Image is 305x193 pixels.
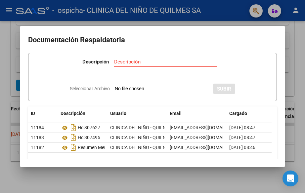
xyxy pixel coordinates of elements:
datatable-header-cell: Email [167,106,227,121]
button: SUBIR [213,84,235,94]
div: Open Intercom Messenger [283,171,298,186]
span: CLINICA DEL NIÑO - QUILMES S.A. [110,125,181,130]
datatable-header-cell: Descripción [58,106,108,121]
i: Descargar documento [69,142,78,153]
span: CLINICA DEL NIÑO - QUILMES S.A. [110,135,181,140]
div: 3 total [28,155,277,172]
span: 11183 [31,135,44,140]
i: Descargar documento [69,132,78,143]
datatable-header-cell: ID [28,106,58,121]
p: Descripción [82,58,109,66]
span: CLINICA DEL NIÑO - QUILMES S.A. [110,145,181,150]
i: Descargar documento [69,122,78,133]
span: Usuario [110,111,126,116]
span: [DATE] 08:47 [229,125,255,130]
span: Seleccionar Archivo [70,86,110,91]
span: [EMAIL_ADDRESS][DOMAIN_NAME] [170,145,243,150]
span: SUBIR [217,86,231,92]
span: 11182 [31,145,44,150]
datatable-header-cell: Cargado [227,106,276,121]
datatable-header-cell: Usuario [108,106,167,121]
span: [EMAIL_ADDRESS][DOMAIN_NAME] [170,135,243,140]
h2: Documentación Respaldatoria [28,34,277,46]
span: Cargado [229,111,247,116]
span: ID [31,111,35,116]
div: Hc 307627 [61,122,105,133]
div: Resumen Mensual Sept-25 [61,142,105,153]
span: [DATE] 08:47 [229,135,255,140]
span: Email [170,111,182,116]
div: Hc 307495 [61,132,105,143]
span: [EMAIL_ADDRESS][DOMAIN_NAME] [170,125,243,130]
span: [DATE] 08:46 [229,145,255,150]
span: 11184 [31,125,44,130]
span: Descripción [61,111,85,116]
